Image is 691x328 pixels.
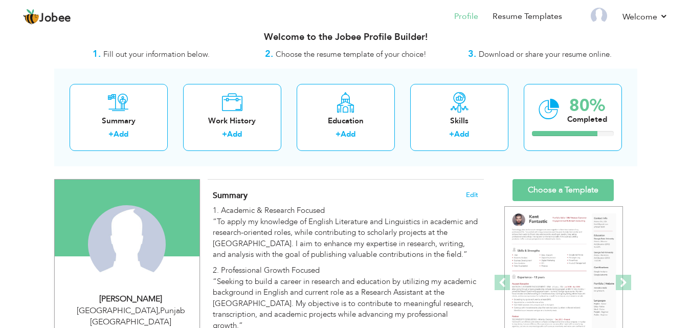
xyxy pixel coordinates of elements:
[454,129,469,139] a: Add
[493,11,562,23] a: Resume Templates
[23,9,39,25] img: jobee.io
[468,48,476,60] strong: 3.
[39,13,71,24] span: Jobee
[336,129,341,140] label: +
[305,116,387,126] div: Education
[591,8,607,24] img: Profile Img
[54,32,637,42] h3: Welcome to the Jobee Profile Builder!
[479,49,612,59] span: Download or share your resume online.
[227,129,242,139] a: Add
[191,116,273,126] div: Work History
[93,48,101,60] strong: 1.
[276,49,427,59] span: Choose the resume template of your choice!
[418,116,500,126] div: Skills
[567,114,607,125] div: Completed
[567,97,607,114] div: 80%
[213,190,248,201] span: Summary
[23,9,71,25] a: Jobee
[466,191,478,199] span: Edit
[213,190,478,201] h4: Adding a summary is a quick and easy way to highlight your experience and interests.
[78,116,160,126] div: Summary
[222,129,227,140] label: +
[114,129,128,139] a: Add
[88,205,166,283] img: Azka Shakeel
[158,305,160,316] span: ,
[449,129,454,140] label: +
[62,293,199,305] div: [PERSON_NAME]
[454,11,478,23] a: Profile
[213,205,478,260] p: 1. Academic & Research Focused “To apply my knowledge of English Literature and Linguistics in ac...
[512,179,614,201] a: Choose a Template
[265,48,273,60] strong: 2.
[341,129,355,139] a: Add
[622,11,668,23] a: Welcome
[103,49,210,59] span: Fill out your information below.
[108,129,114,140] label: +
